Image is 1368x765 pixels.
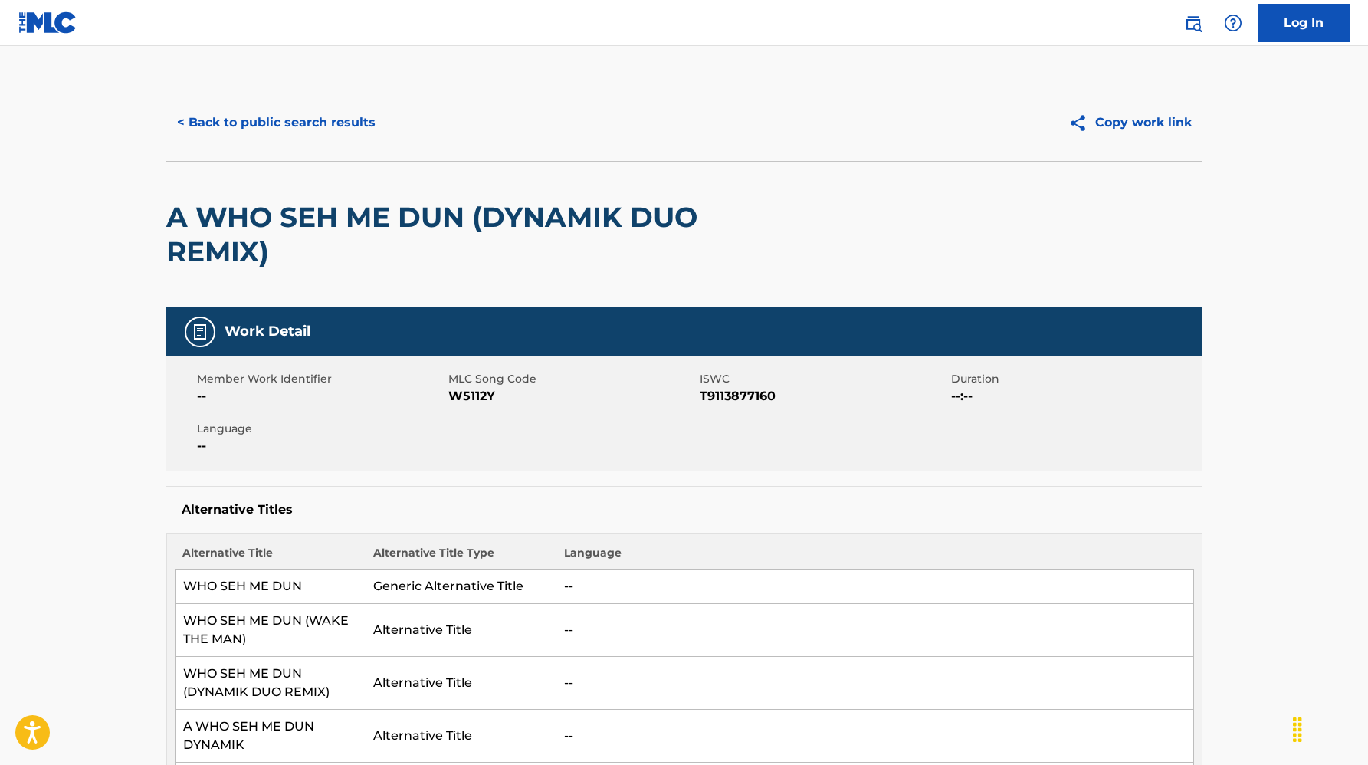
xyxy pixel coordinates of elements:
img: Work Detail [191,323,209,341]
th: Alternative Title Type [366,545,556,570]
button: < Back to public search results [166,103,386,142]
td: -- [556,710,1193,763]
span: ISWC [700,371,947,387]
img: MLC Logo [18,11,77,34]
span: --:-- [951,387,1199,405]
td: Generic Alternative Title [366,570,556,604]
div: Drag [1285,707,1310,753]
td: A WHO SEH ME DUN DYNAMIK [175,710,366,763]
td: Alternative Title [366,710,556,763]
th: Language [556,545,1193,570]
span: MLC Song Code [448,371,696,387]
iframe: Chat Widget [1291,691,1368,765]
h2: A WHO SEH ME DUN (DYNAMIK DUO REMIX) [166,200,788,269]
span: W5112Y [448,387,696,405]
span: Member Work Identifier [197,371,445,387]
img: help [1224,14,1242,32]
button: Copy work link [1058,103,1202,142]
span: -- [197,437,445,455]
a: Public Search [1178,8,1209,38]
div: Help [1218,8,1248,38]
img: Copy work link [1068,113,1095,133]
img: search [1184,14,1202,32]
span: -- [197,387,445,405]
td: WHO SEH ME DUN [175,570,366,604]
span: Language [197,421,445,437]
h5: Work Detail [225,323,310,340]
th: Alternative Title [175,545,366,570]
td: -- [556,604,1193,657]
a: Log In [1258,4,1350,42]
td: -- [556,657,1193,710]
td: -- [556,570,1193,604]
span: Duration [951,371,1199,387]
td: WHO SEH ME DUN (DYNAMIK DUO REMIX) [175,657,366,710]
h5: Alternative Titles [182,502,1187,517]
td: WHO SEH ME DUN (WAKE THE MAN) [175,604,366,657]
td: Alternative Title [366,657,556,710]
span: T9113877160 [700,387,947,405]
td: Alternative Title [366,604,556,657]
